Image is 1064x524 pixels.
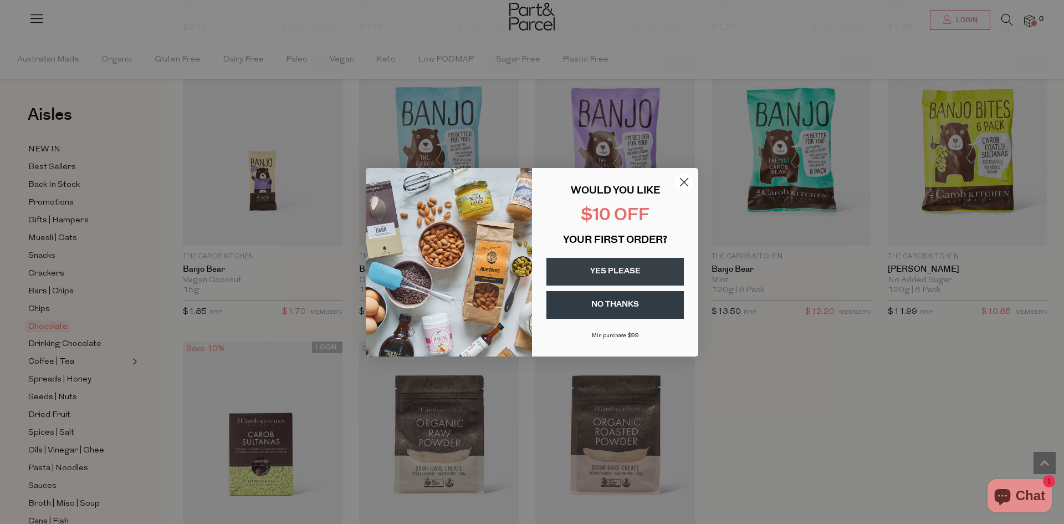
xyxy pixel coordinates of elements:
span: $10 OFF [581,207,649,225]
span: Min purchase $99 [592,333,639,339]
button: YES PLEASE [546,258,684,286]
span: YOUR FIRST ORDER? [563,236,667,246]
img: 43fba0fb-7538-40bc-babb-ffb1a4d097bc.jpeg [366,168,532,357]
button: NO THANKS [546,291,684,319]
button: Close dialog [674,172,694,192]
inbox-online-store-chat: Shopify online store chat [984,479,1055,515]
span: WOULD YOU LIKE [571,186,660,196]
